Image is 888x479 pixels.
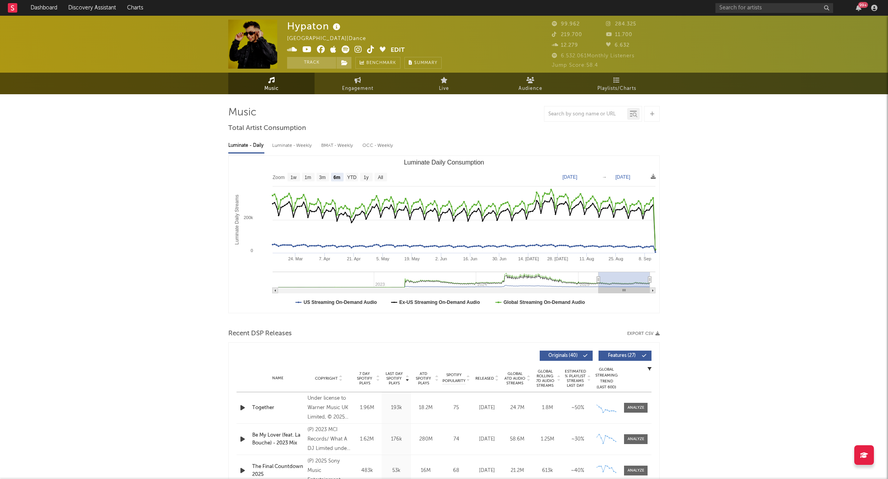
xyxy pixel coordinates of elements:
span: 6.532.061 Monthly Listeners [552,53,635,59]
a: Live [401,73,487,94]
text: [DATE] [615,174,630,180]
a: Be My Lover (feat. La Bouche) - 2023 Mix [252,431,304,447]
span: Benchmark [366,59,396,68]
text: Zoom [273,175,285,180]
span: 219.700 [552,32,582,37]
a: Audience [487,73,573,94]
a: Music [228,73,315,94]
div: 1.62M [354,435,380,443]
div: BMAT - Weekly [321,139,355,152]
text: YTD [347,175,357,180]
text: 8. Sep [639,256,651,261]
text: 21. Apr [347,256,360,261]
div: 74 [442,435,470,443]
input: Search for artists [715,3,833,13]
button: Features(27) [599,351,651,361]
text: 5. May [377,256,390,261]
span: Music [264,84,279,93]
div: 58.6M [504,435,530,443]
div: 483k [354,467,380,475]
text: 1w [291,175,297,180]
span: Last Day Spotify Plays [384,371,404,386]
div: Name [252,375,304,381]
div: [GEOGRAPHIC_DATA] | Dance [287,34,375,44]
span: Audience [519,84,542,93]
text: Luminate Daily Consumption [404,159,484,166]
span: Released [475,376,494,381]
div: Global Streaming Trend (Last 60D) [595,367,618,390]
text: 0 [251,248,253,253]
text: Global Streaming On-Demand Audio [504,300,585,305]
span: 11.700 [606,32,632,37]
button: Summary [404,57,442,69]
span: Live [439,84,449,93]
input: Search by song name or URL [544,111,627,117]
div: 613k [534,467,560,475]
text: 1m [305,175,311,180]
div: 24.7M [504,404,530,412]
span: Estimated % Playlist Streams Last Day [564,369,586,388]
div: 53k [384,467,409,475]
div: 75 [442,404,470,412]
button: Track [287,57,336,69]
a: Playlists/Charts [573,73,660,94]
div: ~ 50 % [564,404,591,412]
span: Recent DSP Releases [228,329,292,338]
div: ~ 40 % [564,467,591,475]
text: 2. Jun [435,256,447,261]
span: 7 Day Spotify Plays [354,371,375,386]
text: [DATE] [562,174,577,180]
span: Total Artist Consumption [228,124,306,133]
span: Features ( 27 ) [604,353,640,358]
a: Engagement [315,73,401,94]
div: Luminate - Weekly [272,139,313,152]
div: Under license to Warner Music UK Limited, © 2025 What A DJ Ltd [308,394,350,422]
text: 16. Jun [463,256,477,261]
button: 99+ [856,5,861,11]
div: 193k [384,404,409,412]
a: Benchmark [355,57,400,69]
span: ATD Spotify Plays [413,371,434,386]
div: OCC - Weekly [362,139,394,152]
span: Spotify Popularity [442,372,466,384]
span: 284.325 [606,22,636,27]
a: Together [252,404,304,412]
span: Playlists/Charts [597,84,636,93]
div: [DATE] [474,467,500,475]
div: (P) 2023 MCI Records/ What A DJ Limited under exclusive license to Nitron a unit of Sony Music En... [308,425,350,453]
text: 28. [DATE] [547,256,568,261]
div: 1.25M [534,435,560,443]
text: 25. Aug [609,256,623,261]
div: [DATE] [474,404,500,412]
text: 1y [364,175,369,180]
div: 18.2M [413,404,439,412]
text: All [378,175,383,180]
span: Originals ( 40 ) [545,353,581,358]
text: 14. [DATE] [518,256,539,261]
button: Edit [391,46,405,55]
span: 12.279 [552,43,578,48]
span: Global ATD Audio Streams [504,371,526,386]
div: 1.96M [354,404,380,412]
div: 176k [384,435,409,443]
text: → [602,174,607,180]
text: 200k [244,215,253,220]
text: 11. Aug [579,256,594,261]
button: Originals(40) [540,351,593,361]
text: 19. May [404,256,420,261]
a: The Final Countdown 2025 [252,463,304,478]
text: Ex-US Streaming On-Demand Audio [399,300,480,305]
text: 24. Mar [288,256,303,261]
button: Export CSV [627,331,660,336]
span: 99.962 [552,22,580,27]
span: 6.632 [606,43,630,48]
text: Luminate Daily Streams [234,195,240,245]
text: 30. Jun [492,256,506,261]
span: Summary [414,61,437,65]
span: Engagement [342,84,373,93]
text: 6m [333,175,340,180]
div: 1.8M [534,404,560,412]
